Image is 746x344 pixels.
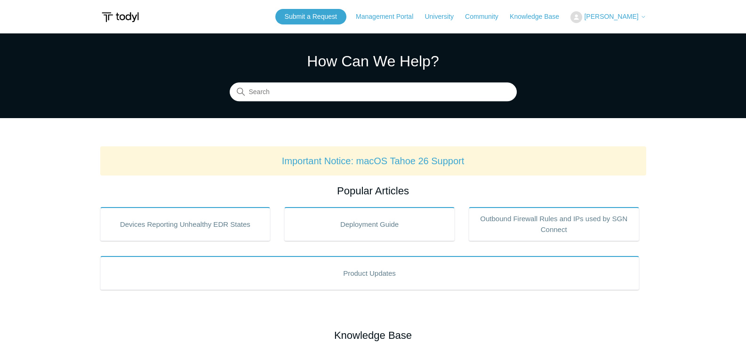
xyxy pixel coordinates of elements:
a: University [425,12,463,22]
a: Product Updates [100,256,639,290]
h2: Knowledge Base [100,328,646,343]
a: Devices Reporting Unhealthy EDR States [100,207,271,241]
button: [PERSON_NAME] [570,11,646,23]
a: Knowledge Base [510,12,569,22]
h1: How Can We Help? [230,50,517,72]
h2: Popular Articles [100,183,646,199]
input: Search [230,83,517,102]
a: Submit a Request [275,9,346,24]
span: [PERSON_NAME] [584,13,638,20]
a: Important Notice: macOS Tahoe 26 Support [282,156,465,166]
img: Todyl Support Center Help Center home page [100,8,140,26]
a: Community [465,12,508,22]
a: Management Portal [356,12,423,22]
a: Deployment Guide [284,207,455,241]
a: Outbound Firewall Rules and IPs used by SGN Connect [469,207,639,241]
